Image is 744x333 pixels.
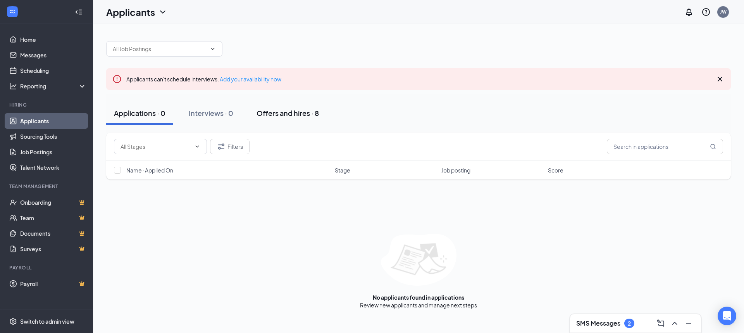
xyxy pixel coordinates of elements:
svg: ChevronDown [210,46,216,52]
div: Team Management [9,183,85,190]
div: Payroll [9,264,85,271]
img: empty-state [381,234,456,286]
a: Sourcing Tools [20,129,86,144]
a: Job Postings [20,144,86,160]
span: Job posting [441,166,470,174]
svg: MagnifyingGlass [710,143,716,150]
svg: Filter [217,142,226,151]
a: TeamCrown [20,210,86,226]
div: Review new applicants and manage next steps [360,301,477,309]
button: Minimize [682,317,695,330]
input: All Stages [121,142,191,151]
input: All Job Postings [113,45,207,53]
a: DocumentsCrown [20,226,86,241]
svg: Minimize [684,319,693,328]
h1: Applicants [106,5,155,19]
a: Applicants [20,113,86,129]
svg: ComposeMessage [656,319,665,328]
a: Talent Network [20,160,86,175]
svg: ChevronDown [194,143,200,150]
svg: Collapse [75,8,83,16]
div: Hiring [9,102,85,108]
div: 2 [628,320,631,327]
svg: Cross [715,74,725,84]
button: ChevronUp [668,317,681,330]
svg: Notifications [684,7,694,17]
div: JW [720,9,727,15]
a: Messages [20,47,86,63]
a: Home [20,32,86,47]
span: Stage [335,166,350,174]
svg: Analysis [9,82,17,90]
a: PayrollCrown [20,276,86,292]
div: Open Intercom Messenger [718,307,736,325]
svg: WorkstreamLogo [9,8,16,16]
div: Reporting [20,82,87,90]
div: Applications · 0 [114,108,165,118]
svg: ChevronDown [158,7,167,17]
span: Name · Applied On [126,166,173,174]
button: ComposeMessage [654,317,667,330]
svg: ChevronUp [670,319,679,328]
a: Add your availability now [220,76,281,83]
button: Filter Filters [210,139,250,154]
span: Score [548,166,563,174]
svg: Settings [9,317,17,325]
div: Switch to admin view [20,317,74,325]
svg: Error [112,74,122,84]
a: OnboardingCrown [20,195,86,210]
svg: QuestionInfo [701,7,711,17]
h3: SMS Messages [576,319,620,328]
a: Scheduling [20,63,86,78]
div: No applicants found in applications [373,293,464,301]
span: Applicants can't schedule interviews. [126,76,281,83]
input: Search in applications [607,139,723,154]
a: SurveysCrown [20,241,86,257]
div: Offers and hires · 8 [257,108,319,118]
div: Interviews · 0 [189,108,233,118]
